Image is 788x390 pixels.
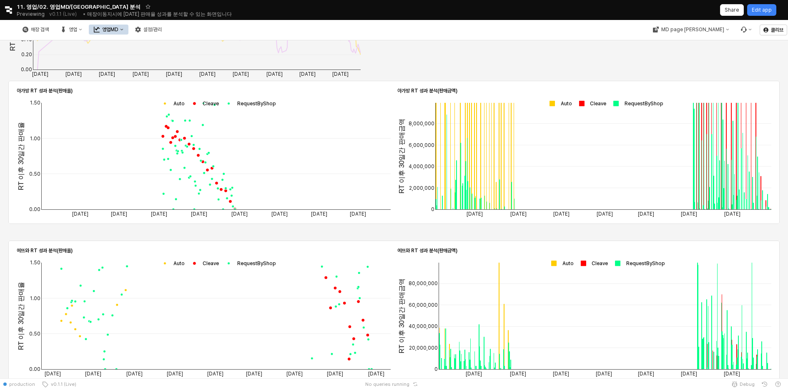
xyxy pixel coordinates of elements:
strong: 에뜨와 RT 성과 분석(판매금액) [397,248,457,253]
div: 영업 [69,27,77,32]
p: v0.1.1 (Live) [49,11,77,17]
p: Edit app [752,7,772,13]
div: Previewing v0.1.1 (Live) [17,8,81,20]
strong: 에뜨와 RT 성과 분석(판매율) [17,248,73,253]
button: Add app to favorites [144,2,152,11]
span: No queries running [365,381,409,388]
button: 설정/관리 [130,25,167,35]
p: 클리브 [771,27,783,33]
button: Edit app [747,4,776,16]
div: MD page [PERSON_NAME] [661,27,724,32]
button: Reset app state [411,382,419,387]
button: Help [771,378,785,390]
span: Previewing [17,10,45,18]
button: Releases and History [45,8,81,20]
button: History [758,378,771,390]
div: 영업MD [102,27,118,32]
span: production [9,381,35,388]
button: Share app [720,4,744,16]
div: Menu item 6 [735,25,756,35]
button: 영업 [55,25,87,35]
span: • [83,11,86,17]
button: MD page [PERSON_NAME] [647,25,734,35]
span: v0.1.1 (Live) [48,381,76,388]
div: MD page 이동 [647,25,734,35]
span: 11. 영업/02. 영업MD/[GEOGRAPHIC_DATA] 분석 [17,2,141,11]
button: 영업MD [89,25,128,35]
button: 클리브 [760,25,787,35]
span: Debug [740,381,755,388]
button: 매장 검색 [18,25,54,35]
p: Share [725,7,739,13]
button: Debug [728,378,758,390]
strong: 아가방 RT 성과 분석(판매율) [17,88,73,94]
span: 매장이동지시에 [DATE] 판매율 성과를 분석할 수 있는 화면입니다 [87,11,232,17]
div: 매장 검색 [31,27,49,32]
button: v0.1.1 (Live) [38,378,80,390]
strong: 아가방 RT 성과 분석(판매금액) [397,88,457,94]
div: 설정/관리 [143,27,162,32]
